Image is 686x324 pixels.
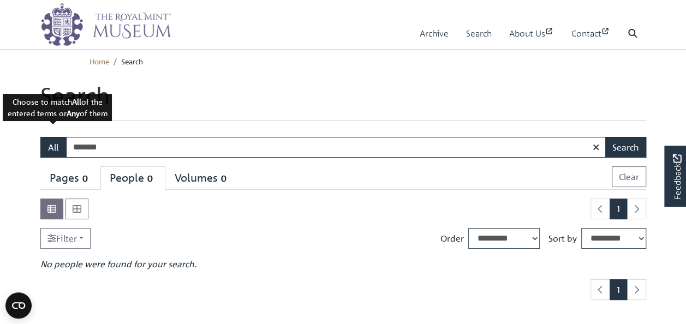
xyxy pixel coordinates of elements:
[605,137,646,158] button: Search
[586,199,646,219] nav: pagination
[218,172,230,185] span: 0
[590,279,610,300] li: Previous page
[110,171,156,185] div: People
[586,279,646,300] nav: pagination
[40,259,196,269] em: No people were found for your search.
[610,279,627,300] span: Goto page 1
[5,292,32,319] button: Open CMP widget
[571,18,610,49] a: Contact
[66,137,606,158] input: Enter one or more search terms...
[548,232,577,245] label: Sort by
[40,228,91,249] a: Filter
[175,171,230,185] div: Volumes
[590,199,610,219] li: Previous page
[509,18,554,49] a: About Us
[144,172,156,185] span: 0
[79,172,91,185] span: 0
[466,18,492,49] a: Search
[40,137,67,158] button: All
[610,199,627,219] span: Goto page 1
[67,108,80,118] strong: Any
[612,166,646,187] button: Clear
[50,171,91,185] div: Pages
[664,146,686,207] a: Would you like to provide feedback?
[670,154,683,200] span: Feedback
[40,82,646,120] h1: Search
[121,56,143,66] span: Search
[3,94,112,121] div: Choose to match of the entered terms or of them
[40,3,171,46] img: logo_wide.png
[420,18,449,49] a: Archive
[90,56,109,66] a: Home
[440,232,464,245] label: Order
[72,97,81,106] strong: All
